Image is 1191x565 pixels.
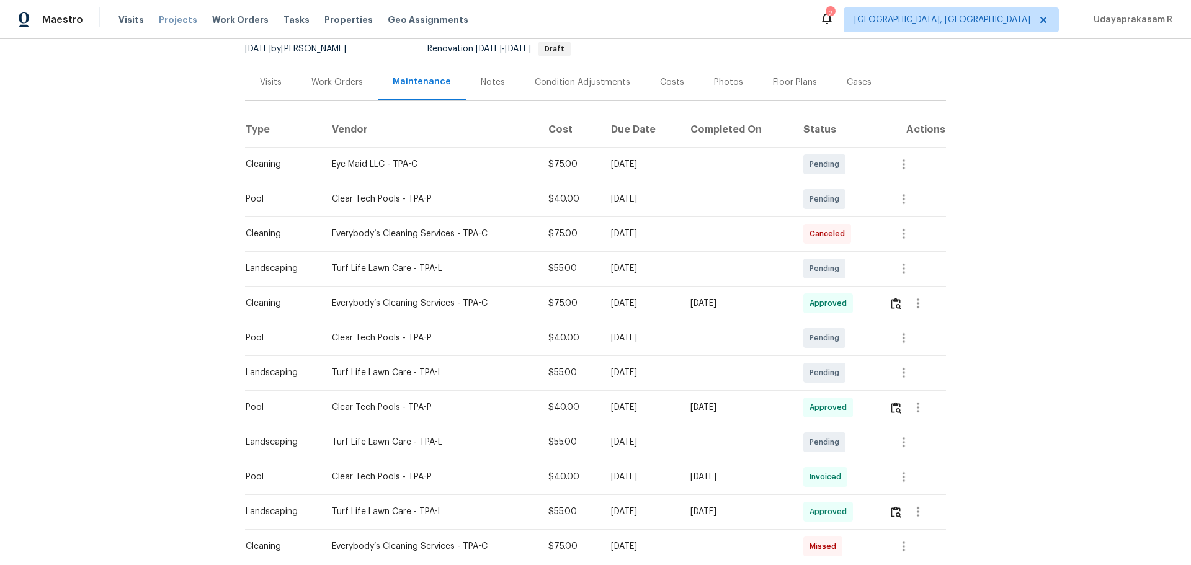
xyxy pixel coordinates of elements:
[611,332,671,344] div: [DATE]
[690,505,783,518] div: [DATE]
[891,298,901,309] img: Review Icon
[660,76,684,89] div: Costs
[810,471,846,483] span: Invoiced
[212,14,269,26] span: Work Orders
[548,297,591,309] div: $75.00
[245,45,271,53] span: [DATE]
[690,401,783,414] div: [DATE]
[548,436,591,448] div: $55.00
[611,158,671,171] div: [DATE]
[826,7,834,20] div: 2
[245,42,361,56] div: by [PERSON_NAME]
[714,76,743,89] div: Photos
[810,505,852,518] span: Approved
[810,367,844,379] span: Pending
[793,112,879,147] th: Status
[246,436,312,448] div: Landscaping
[246,367,312,379] div: Landscaping
[611,193,671,205] div: [DATE]
[891,506,901,518] img: Review Icon
[810,436,844,448] span: Pending
[246,471,312,483] div: Pool
[810,193,844,205] span: Pending
[548,193,591,205] div: $40.00
[246,158,312,171] div: Cleaning
[810,297,852,309] span: Approved
[548,471,591,483] div: $40.00
[548,540,591,553] div: $75.00
[476,45,502,53] span: [DATE]
[548,262,591,275] div: $55.00
[481,76,505,89] div: Notes
[246,262,312,275] div: Landscaping
[324,14,373,26] span: Properties
[601,112,680,147] th: Due Date
[332,297,529,309] div: Everybody’s Cleaning Services - TPA-C
[611,505,671,518] div: [DATE]
[889,497,903,527] button: Review Icon
[889,393,903,422] button: Review Icon
[611,471,671,483] div: [DATE]
[332,505,529,518] div: Turf Life Lawn Care - TPA-L
[810,401,852,414] span: Approved
[311,76,363,89] div: Work Orders
[680,112,793,147] th: Completed On
[847,76,872,89] div: Cases
[332,193,529,205] div: Clear Tech Pools - TPA-P
[548,367,591,379] div: $55.00
[611,540,671,553] div: [DATE]
[246,540,312,553] div: Cleaning
[611,228,671,240] div: [DATE]
[246,297,312,309] div: Cleaning
[773,76,817,89] div: Floor Plans
[159,14,197,26] span: Projects
[891,402,901,414] img: Review Icon
[332,158,529,171] div: Eye Maid LLC - TPA-C
[332,262,529,275] div: Turf Life Lawn Care - TPA-L
[548,505,591,518] div: $55.00
[393,76,451,88] div: Maintenance
[535,76,630,89] div: Condition Adjustments
[283,16,310,24] span: Tasks
[1089,14,1172,26] span: Udayaprakasam R
[611,262,671,275] div: [DATE]
[611,401,671,414] div: [DATE]
[810,228,850,240] span: Canceled
[42,14,83,26] span: Maestro
[427,45,571,53] span: Renovation
[332,436,529,448] div: Turf Life Lawn Care - TPA-L
[332,332,529,344] div: Clear Tech Pools - TPA-P
[611,436,671,448] div: [DATE]
[810,262,844,275] span: Pending
[246,401,312,414] div: Pool
[476,45,531,53] span: -
[889,288,903,318] button: Review Icon
[260,76,282,89] div: Visits
[322,112,538,147] th: Vendor
[540,45,569,53] span: Draft
[538,112,601,147] th: Cost
[548,158,591,171] div: $75.00
[246,332,312,344] div: Pool
[548,401,591,414] div: $40.00
[118,14,144,26] span: Visits
[854,14,1030,26] span: [GEOGRAPHIC_DATA], [GEOGRAPHIC_DATA]
[611,297,671,309] div: [DATE]
[246,228,312,240] div: Cleaning
[879,112,946,147] th: Actions
[332,540,529,553] div: Everybody’s Cleaning Services - TPA-C
[332,471,529,483] div: Clear Tech Pools - TPA-P
[810,540,841,553] span: Missed
[245,112,322,147] th: Type
[505,45,531,53] span: [DATE]
[810,158,844,171] span: Pending
[810,332,844,344] span: Pending
[332,401,529,414] div: Clear Tech Pools - TPA-P
[548,228,591,240] div: $75.00
[690,471,783,483] div: [DATE]
[690,297,783,309] div: [DATE]
[246,193,312,205] div: Pool
[388,14,468,26] span: Geo Assignments
[246,505,312,518] div: Landscaping
[332,367,529,379] div: Turf Life Lawn Care - TPA-L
